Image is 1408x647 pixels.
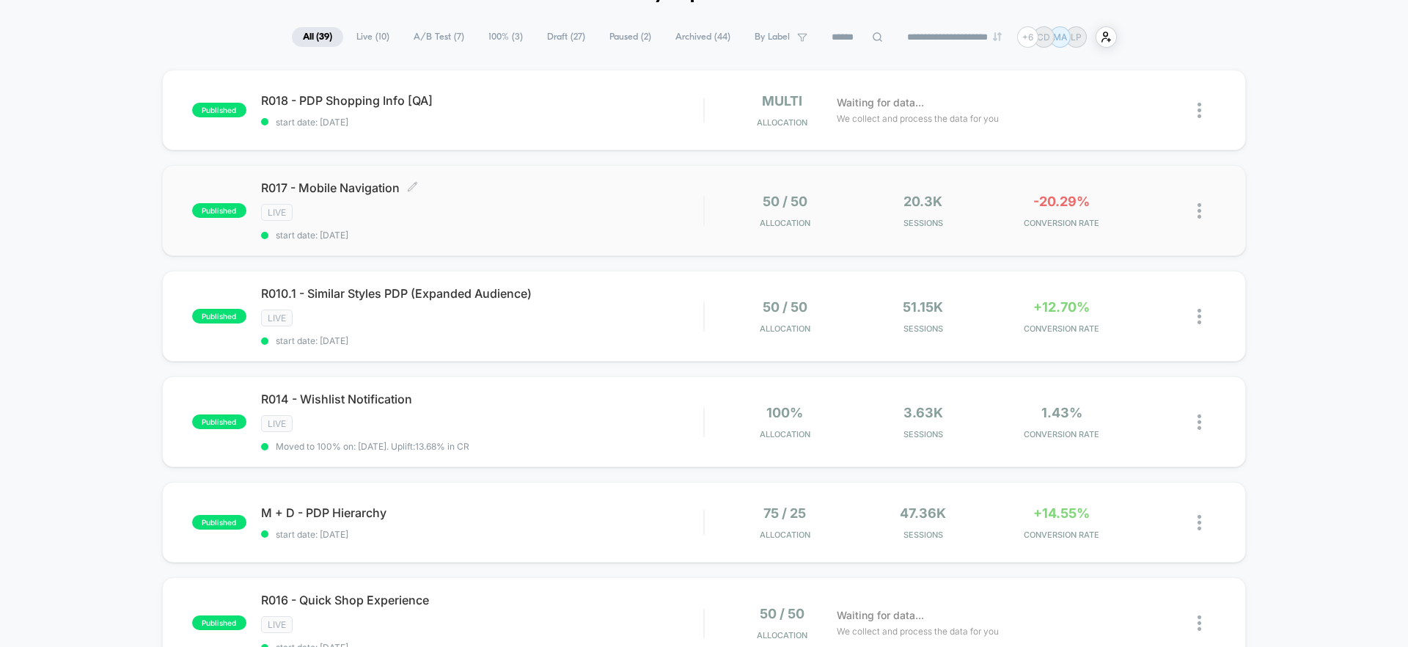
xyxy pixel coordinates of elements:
[763,299,807,315] span: 50 / 50
[858,323,989,334] span: Sessions
[261,392,703,406] span: R014 - Wishlist Notification
[1198,203,1201,219] img: close
[996,530,1127,540] span: CONVERSION RATE
[1017,26,1038,48] div: + 6
[1041,405,1082,420] span: 1.43%
[1198,515,1201,530] img: close
[996,429,1127,439] span: CONVERSION RATE
[1053,32,1067,43] p: MA
[192,203,246,218] span: published
[192,103,246,117] span: published
[261,593,703,607] span: R016 - Quick Shop Experience
[261,286,703,301] span: R010.1 - Similar Styles PDP (Expanded Audience)
[760,429,810,439] span: Allocation
[261,616,293,633] span: LIVE
[762,93,802,109] span: multi
[757,630,807,640] span: Allocation
[292,27,343,47] span: All ( 39 )
[766,405,803,420] span: 100%
[1198,103,1201,118] img: close
[261,180,703,195] span: R017 - Mobile Navigation
[1033,505,1090,521] span: +14.55%
[996,218,1127,228] span: CONVERSION RATE
[261,505,703,520] span: M + D - PDP Hierarchy
[757,117,807,128] span: Allocation
[276,441,469,452] span: Moved to 100% on: [DATE] . Uplift: 13.68% in CR
[1198,414,1201,430] img: close
[192,615,246,630] span: published
[598,27,662,47] span: Paused ( 2 )
[1033,299,1090,315] span: +12.70%
[345,27,400,47] span: Live ( 10 )
[858,530,989,540] span: Sessions
[261,93,703,108] span: R018 - PDP Shopping Info [QA]
[1198,615,1201,631] img: close
[536,27,596,47] span: Draft ( 27 )
[664,27,741,47] span: Archived ( 44 )
[1037,32,1050,43] p: CD
[858,429,989,439] span: Sessions
[1071,32,1082,43] p: LP
[993,32,1002,41] img: end
[763,505,806,521] span: 75 / 25
[903,194,942,209] span: 20.3k
[837,112,999,125] span: We collect and process the data for you
[261,310,293,326] span: LIVE
[903,299,943,315] span: 51.15k
[760,606,804,621] span: 50 / 50
[837,95,924,111] span: Waiting for data...
[837,624,999,638] span: We collect and process the data for you
[261,335,703,346] span: start date: [DATE]
[903,405,943,420] span: 3.63k
[261,529,703,540] span: start date: [DATE]
[477,27,534,47] span: 100% ( 3 )
[261,117,703,128] span: start date: [DATE]
[261,204,293,221] span: LIVE
[755,32,790,43] span: By Label
[858,218,989,228] span: Sessions
[192,515,246,530] span: published
[760,218,810,228] span: Allocation
[763,194,807,209] span: 50 / 50
[996,323,1127,334] span: CONVERSION RATE
[192,414,246,429] span: published
[192,309,246,323] span: published
[760,323,810,334] span: Allocation
[900,505,946,521] span: 47.36k
[261,415,293,432] span: LIVE
[403,27,475,47] span: A/B Test ( 7 )
[1198,309,1201,324] img: close
[837,607,924,624] span: Waiting for data...
[760,530,810,540] span: Allocation
[261,230,703,241] span: start date: [DATE]
[1033,194,1090,209] span: -20.29%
